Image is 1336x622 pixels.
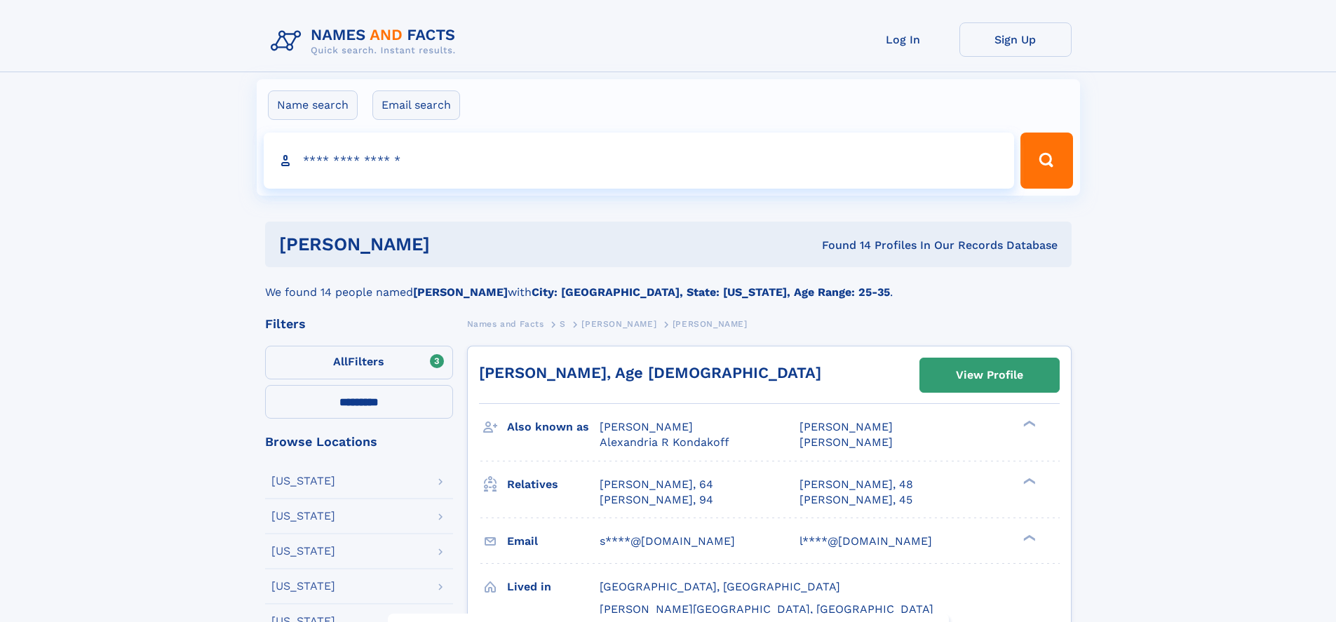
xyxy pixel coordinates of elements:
h3: Lived in [507,575,600,599]
div: [US_STATE] [271,581,335,592]
span: S [560,319,566,329]
b: City: [GEOGRAPHIC_DATA], State: [US_STATE], Age Range: 25-35 [532,285,890,299]
h3: Relatives [507,473,600,496]
a: Log In [847,22,959,57]
div: [US_STATE] [271,511,335,522]
h3: Email [507,529,600,553]
span: [PERSON_NAME][GEOGRAPHIC_DATA], [GEOGRAPHIC_DATA] [600,602,933,616]
label: Email search [372,90,460,120]
label: Filters [265,346,453,379]
label: Name search [268,90,358,120]
span: [PERSON_NAME] [799,435,893,449]
div: View Profile [956,359,1023,391]
a: [PERSON_NAME], 64 [600,477,713,492]
a: View Profile [920,358,1059,392]
b: [PERSON_NAME] [413,285,508,299]
span: [PERSON_NAME] [673,319,748,329]
span: All [333,355,348,368]
h3: Also known as [507,415,600,439]
span: [PERSON_NAME] [581,319,656,329]
a: [PERSON_NAME], 94 [600,492,713,508]
a: [PERSON_NAME] [581,315,656,332]
div: ❯ [1020,533,1037,542]
a: [PERSON_NAME], Age [DEMOGRAPHIC_DATA] [479,364,821,381]
a: Sign Up [959,22,1072,57]
img: Logo Names and Facts [265,22,467,60]
a: [PERSON_NAME], 48 [799,477,913,492]
button: Search Button [1020,133,1072,189]
span: [PERSON_NAME] [799,420,893,433]
div: Browse Locations [265,435,453,448]
a: [PERSON_NAME], 45 [799,492,912,508]
div: We found 14 people named with . [265,267,1072,301]
div: ❯ [1020,476,1037,485]
div: Filters [265,318,453,330]
div: ❯ [1020,419,1037,428]
span: Alexandria R Kondakoff [600,435,729,449]
span: [PERSON_NAME] [600,420,693,433]
input: search input [264,133,1015,189]
span: [GEOGRAPHIC_DATA], [GEOGRAPHIC_DATA] [600,580,840,593]
div: [US_STATE] [271,475,335,487]
h1: [PERSON_NAME] [279,236,626,253]
div: [US_STATE] [271,546,335,557]
a: Names and Facts [467,315,544,332]
div: Found 14 Profiles In Our Records Database [626,238,1058,253]
a: S [560,315,566,332]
